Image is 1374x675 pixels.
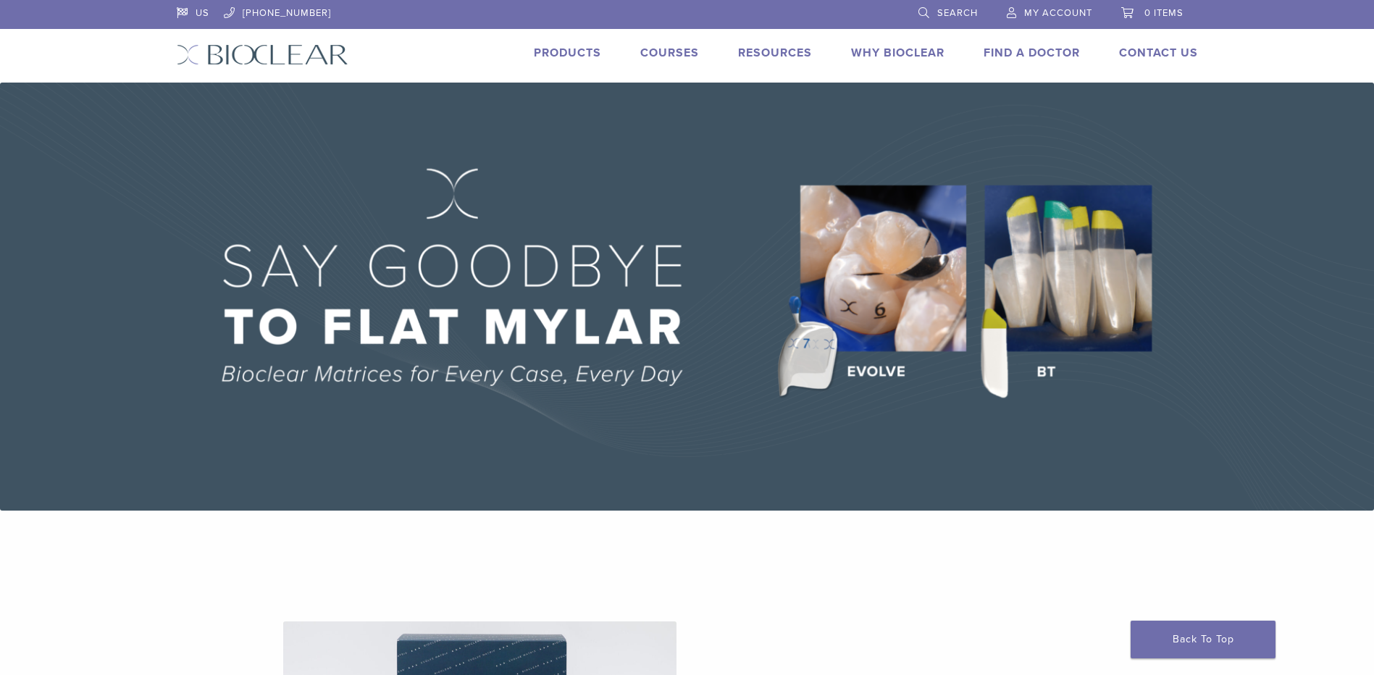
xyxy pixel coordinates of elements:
[1024,7,1092,19] span: My Account
[1131,621,1275,658] a: Back To Top
[534,46,601,60] a: Products
[738,46,812,60] a: Resources
[1144,7,1184,19] span: 0 items
[640,46,699,60] a: Courses
[177,44,348,65] img: Bioclear
[937,7,978,19] span: Search
[851,46,944,60] a: Why Bioclear
[984,46,1080,60] a: Find A Doctor
[1119,46,1198,60] a: Contact Us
